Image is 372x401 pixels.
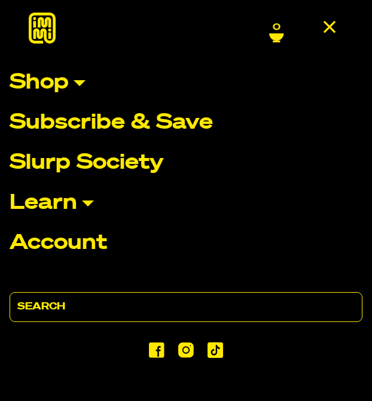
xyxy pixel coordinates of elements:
a: 0 [269,22,284,42]
button: close menu [324,21,343,33]
a: Learn [10,193,362,214]
p: Slurp Society [10,153,164,174]
a: Subscribe & Save [10,113,362,133]
p: Account [10,233,107,254]
img: TikTok [208,342,223,358]
input: Search [10,292,362,322]
a: Slurp Society [10,153,362,174]
a: Account [10,233,362,254]
p: Learn [10,193,77,214]
p: Subscribe & Save [10,113,213,133]
span: 0 [273,22,280,33]
img: Facebook [149,342,164,358]
a: Shop [10,72,362,93]
p: Shop [10,72,69,93]
img: Instagram [178,342,193,358]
